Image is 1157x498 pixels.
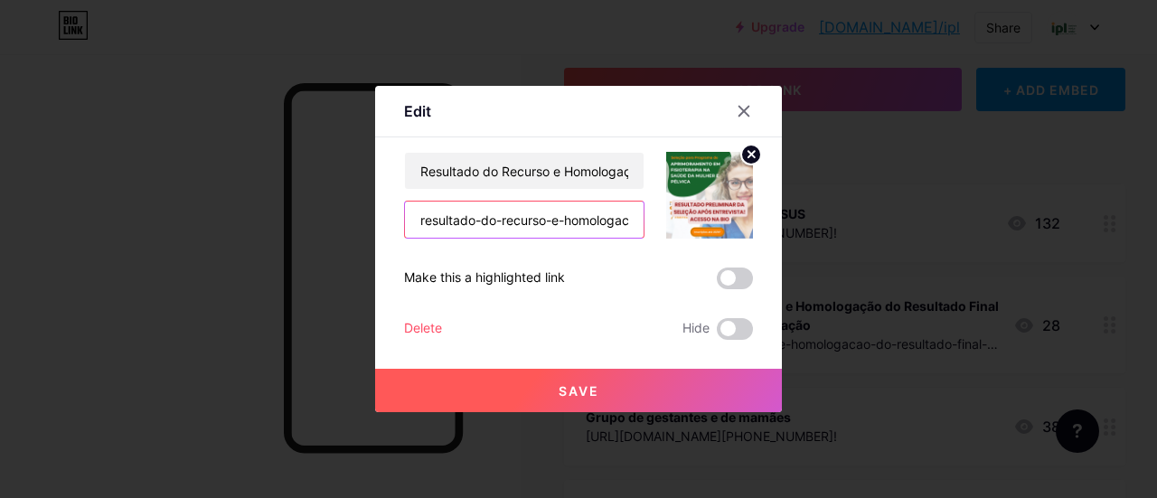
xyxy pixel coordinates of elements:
img: link_thumbnail [666,152,753,239]
div: Make this a highlighted link [404,268,565,289]
div: Delete [404,318,442,340]
div: Edit [404,100,431,122]
span: Hide [682,318,710,340]
span: Save [559,383,599,399]
button: Save [375,369,782,412]
input: URL [405,202,644,238]
input: Title [405,153,644,189]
